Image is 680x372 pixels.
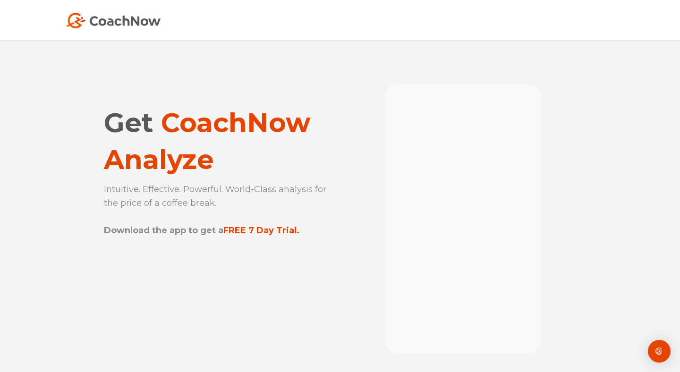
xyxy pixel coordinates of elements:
[104,107,153,139] span: Get
[104,183,331,237] p: Intuitive. Effective. Powerful. World-Class analysis for the price of a coffee break.
[66,13,161,28] img: Coach Now
[104,251,269,298] iframe: Embedded CTA
[648,340,671,363] div: Open Intercom Messenger
[104,107,310,176] span: CoachNow Analyze
[223,225,299,236] strong: FREE 7 Day Trial.
[104,225,223,236] strong: Download the app to get a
